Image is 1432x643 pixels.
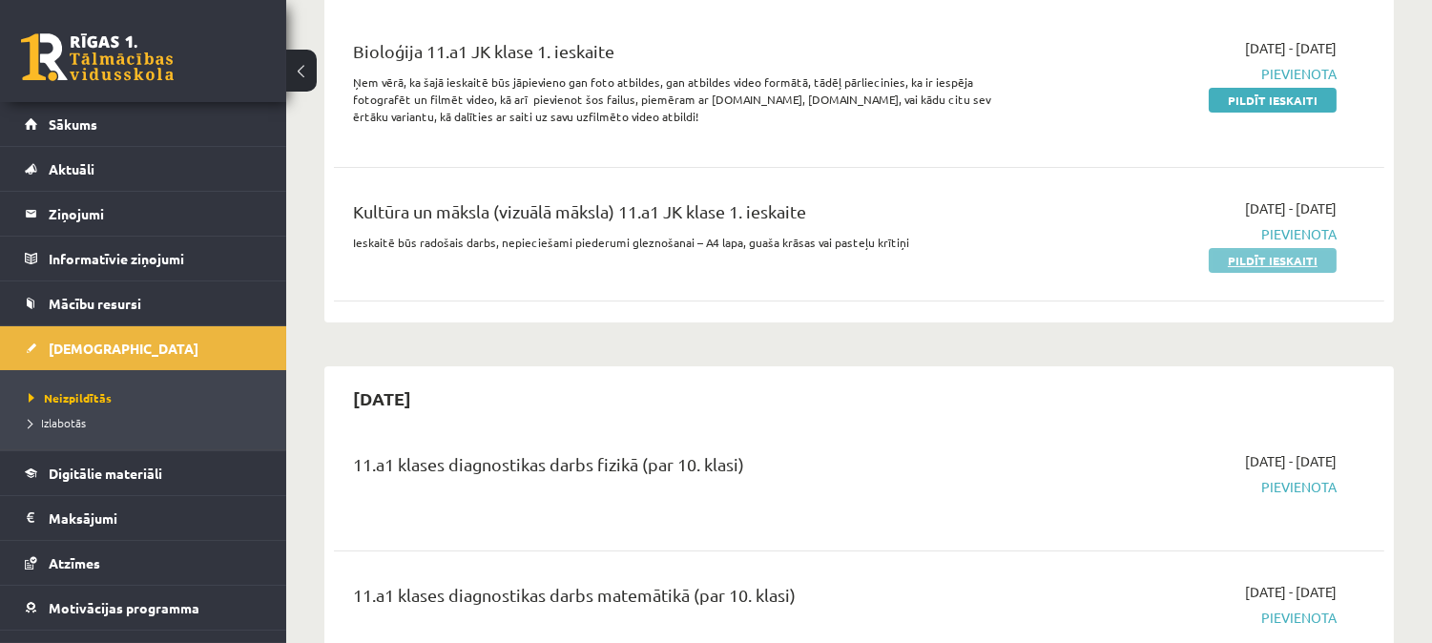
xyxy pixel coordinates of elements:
div: 11.a1 klases diagnostikas darbs matemātikā (par 10. klasi) [353,582,999,617]
a: Neizpildītās [29,389,267,406]
a: Izlabotās [29,414,267,431]
span: Pievienota [1027,224,1337,244]
a: Maksājumi [25,496,262,540]
span: Digitālie materiāli [49,465,162,482]
span: [DATE] - [DATE] [1245,582,1337,602]
span: Atzīmes [49,554,100,571]
a: Atzīmes [25,541,262,585]
span: [DATE] - [DATE] [1245,38,1337,58]
span: [DATE] - [DATE] [1245,198,1337,218]
legend: Informatīvie ziņojumi [49,237,262,280]
span: Izlabotās [29,415,86,430]
legend: Maksājumi [49,496,262,540]
div: 11.a1 klases diagnostikas darbs fizikā (par 10. klasi) [353,451,999,487]
a: Mācību resursi [25,281,262,325]
span: Motivācijas programma [49,599,199,616]
p: Ņem vērā, ka šajā ieskaitē būs jāpievieno gan foto atbildes, gan atbildes video formātā, tādēļ pā... [353,73,999,125]
span: Pievienota [1027,608,1337,628]
span: Pievienota [1027,64,1337,84]
a: [DEMOGRAPHIC_DATA] [25,326,262,370]
a: Pildīt ieskaiti [1209,248,1337,273]
span: Pievienota [1027,477,1337,497]
a: Sākums [25,102,262,146]
span: Neizpildītās [29,390,112,405]
div: Kultūra un māksla (vizuālā māksla) 11.a1 JK klase 1. ieskaite [353,198,999,234]
h2: [DATE] [334,376,430,421]
a: Aktuāli [25,147,262,191]
a: Ziņojumi [25,192,262,236]
span: [DATE] - [DATE] [1245,451,1337,471]
a: Pildīt ieskaiti [1209,88,1337,113]
a: Digitālie materiāli [25,451,262,495]
div: Bioloģija 11.a1 JK klase 1. ieskaite [353,38,999,73]
span: Mācību resursi [49,295,141,312]
a: Motivācijas programma [25,586,262,630]
span: [DEMOGRAPHIC_DATA] [49,340,198,357]
span: Sākums [49,115,97,133]
legend: Ziņojumi [49,192,262,236]
a: Informatīvie ziņojumi [25,237,262,280]
span: Aktuāli [49,160,94,177]
a: Rīgas 1. Tālmācības vidusskola [21,33,174,81]
p: Ieskaitē būs radošais darbs, nepieciešami piederumi gleznošanai – A4 lapa, guaša krāsas vai paste... [353,234,999,251]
